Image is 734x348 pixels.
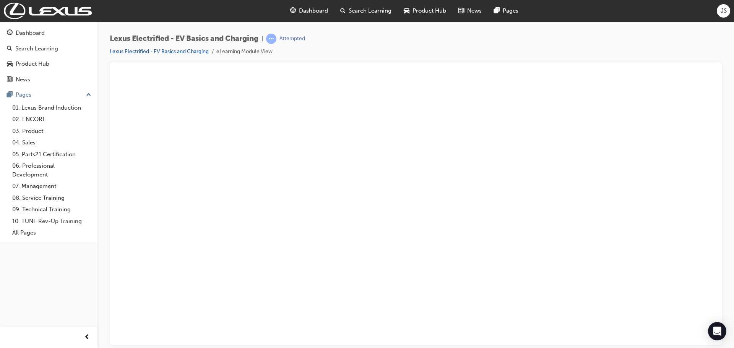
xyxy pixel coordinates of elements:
a: car-iconProduct Hub [398,3,452,19]
a: 02. ENCORE [9,113,94,125]
span: Lexus Electrified - EV Basics and Charging [110,34,258,43]
a: Lexus Electrified - EV Basics and Charging [110,48,209,55]
span: JS [721,6,727,15]
span: news-icon [7,76,13,83]
a: 09. Technical Training [9,204,94,215]
div: Dashboard [16,29,45,37]
span: Pages [503,6,518,15]
a: Dashboard [3,26,94,40]
span: pages-icon [7,92,13,99]
div: Product Hub [16,60,49,68]
li: eLearning Module View [216,47,273,56]
a: 01. Lexus Brand Induction [9,102,94,114]
button: Pages [3,88,94,102]
a: search-iconSearch Learning [334,3,398,19]
img: Trak [4,3,92,19]
a: Product Hub [3,57,94,71]
a: 04. Sales [9,137,94,149]
span: pages-icon [494,6,500,16]
span: | [261,34,263,43]
div: Search Learning [15,44,58,53]
a: 10. TUNE Rev-Up Training [9,215,94,227]
a: 07. Management [9,180,94,192]
span: search-icon [340,6,346,16]
a: Search Learning [3,42,94,56]
a: 03. Product [9,125,94,137]
span: news-icon [458,6,464,16]
button: DashboardSearch LearningProduct HubNews [3,24,94,88]
a: 08. Service Training [9,192,94,204]
span: guage-icon [290,6,296,16]
span: Product Hub [412,6,446,15]
div: News [16,75,30,84]
span: learningRecordVerb_ATTEMPT-icon [266,34,276,44]
div: Open Intercom Messenger [708,322,726,340]
a: news-iconNews [452,3,488,19]
span: car-icon [404,6,409,16]
button: JS [717,4,730,18]
a: guage-iconDashboard [284,3,334,19]
span: up-icon [86,90,91,100]
span: guage-icon [7,30,13,37]
span: Search Learning [349,6,391,15]
span: car-icon [7,61,13,68]
div: Pages [16,91,31,99]
a: pages-iconPages [488,3,525,19]
a: All Pages [9,227,94,239]
span: Dashboard [299,6,328,15]
span: News [467,6,482,15]
a: 05. Parts21 Certification [9,149,94,160]
a: 06. Professional Development [9,160,94,180]
span: prev-icon [84,333,90,342]
a: News [3,73,94,87]
div: Attempted [279,35,305,42]
span: search-icon [7,45,12,52]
